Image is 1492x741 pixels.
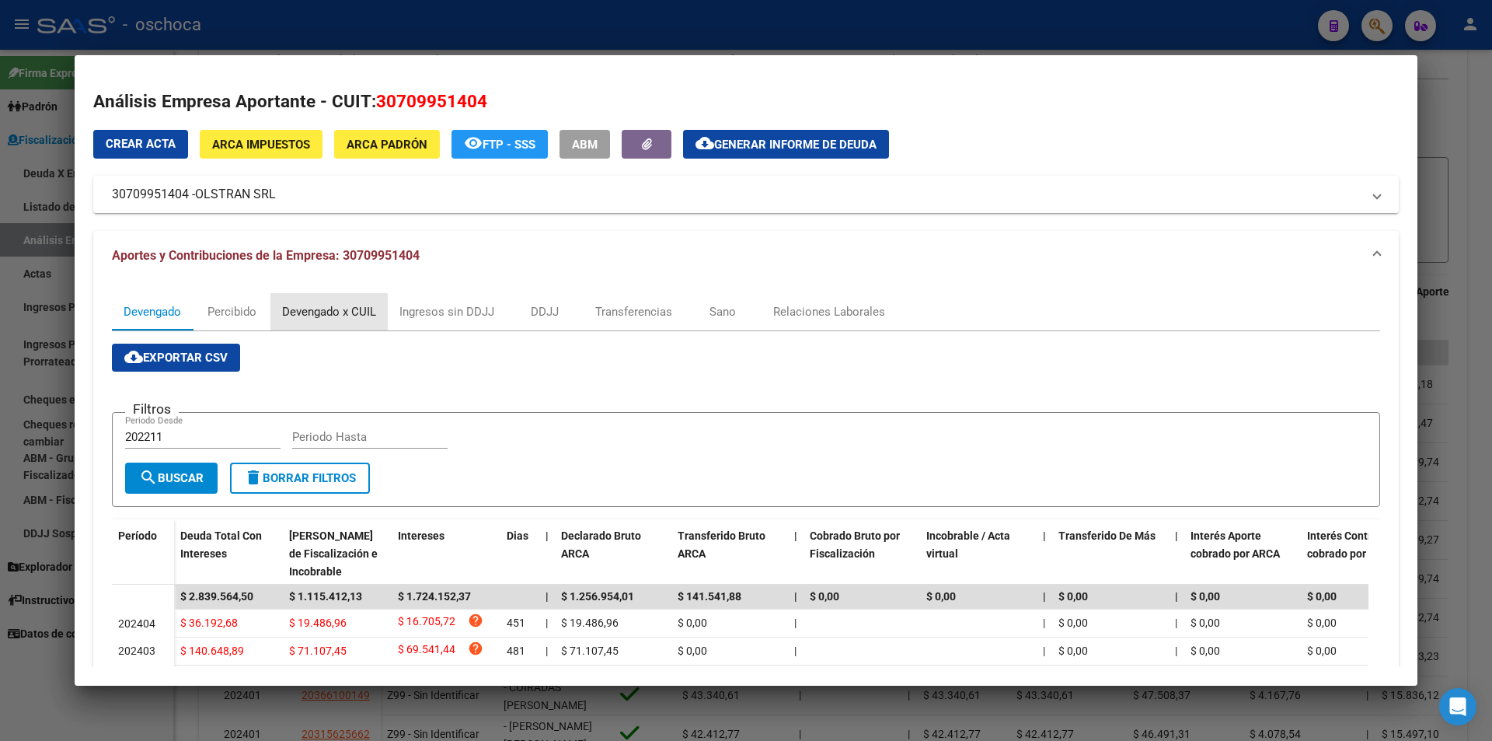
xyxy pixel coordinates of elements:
[483,138,535,152] span: FTP - SSS
[561,530,641,560] span: Declarado Bruto ARCA
[1190,590,1220,603] span: $ 0,00
[93,89,1399,115] h2: Análisis Empresa Aportante - CUIT:
[546,645,548,657] span: |
[1043,617,1045,629] span: |
[507,617,525,629] span: 451
[1037,519,1052,588] datatable-header-cell: |
[112,344,240,372] button: Exportar CSV
[289,617,347,629] span: $ 19.486,96
[695,134,714,152] mat-icon: cloud_download
[93,176,1399,213] mat-expansion-panel-header: 30709951404 -OLSTRAN SRL
[561,590,634,603] span: $ 1.256.954,01
[1043,590,1046,603] span: |
[546,617,548,629] span: |
[1175,530,1178,542] span: |
[200,130,322,159] button: ARCA Impuestos
[595,303,672,320] div: Transferencias
[399,303,494,320] div: Ingresos sin DDJJ
[468,613,483,628] i: help
[112,185,1361,204] mat-panel-title: 30709951404 -
[112,519,174,585] datatable-header-cell: Período
[1439,688,1476,725] div: Open Intercom Messenger
[244,468,263,487] mat-icon: delete
[500,519,539,588] datatable-header-cell: Dias
[507,645,525,657] span: 481
[1043,645,1045,657] span: |
[561,645,619,657] span: $ 71.107,45
[920,519,1037,588] datatable-header-cell: Incobrable / Acta virtual
[180,617,238,629] span: $ 36.192,68
[244,471,356,485] span: Borrar Filtros
[289,530,378,578] span: [PERSON_NAME] de Fiscalización e Incobrable
[174,519,283,588] datatable-header-cell: Deuda Total Con Intereses
[794,617,797,629] span: |
[678,645,707,657] span: $ 0,00
[180,530,262,560] span: Deuda Total Con Intereses
[794,530,797,542] span: |
[347,138,427,152] span: ARCA Padrón
[1175,617,1177,629] span: |
[230,463,370,494] button: Borrar Filtros
[398,530,444,542] span: Intereses
[93,130,188,159] button: Crear Acta
[926,530,1010,560] span: Incobrable / Acta virtual
[1052,519,1169,588] datatable-header-cell: Transferido De Más
[468,641,483,656] i: help
[118,645,155,657] span: 202403
[195,185,276,204] span: OLSTRAN SRL
[507,530,528,542] span: Dias
[125,463,218,494] button: Buscar
[180,590,253,603] span: $ 2.839.564,50
[531,303,559,320] div: DDJJ
[464,134,483,152] mat-icon: remove_red_eye
[804,519,920,588] datatable-header-cell: Cobrado Bruto por Fiscalización
[289,645,347,657] span: $ 71.107,45
[451,130,548,159] button: FTP - SSS
[671,519,788,588] datatable-header-cell: Transferido Bruto ARCA
[559,130,610,159] button: ABM
[794,590,797,603] span: |
[1058,590,1088,603] span: $ 0,00
[212,138,310,152] span: ARCA Impuestos
[283,519,392,588] datatable-header-cell: Deuda Bruta Neto de Fiscalización e Incobrable
[1169,519,1184,588] datatable-header-cell: |
[546,530,549,542] span: |
[678,530,765,560] span: Transferido Bruto ARCA
[1058,530,1156,542] span: Transferido De Más
[106,137,176,151] span: Crear Acta
[678,617,707,629] span: $ 0,00
[810,530,900,560] span: Cobrado Bruto por Fiscalización
[773,303,885,320] div: Relaciones Laborales
[714,138,877,152] span: Generar informe de deuda
[709,303,736,320] div: Sano
[1058,617,1088,629] span: $ 0,00
[1307,645,1337,657] span: $ 0,00
[1175,645,1177,657] span: |
[334,130,440,159] button: ARCA Padrón
[810,590,839,603] span: $ 0,00
[1301,519,1417,588] datatable-header-cell: Interés Contribución cobrado por ARCA
[788,519,804,588] datatable-header-cell: |
[926,590,956,603] span: $ 0,00
[572,138,598,152] span: ABM
[546,590,549,603] span: |
[289,590,362,603] span: $ 1.115.412,13
[139,471,204,485] span: Buscar
[1058,645,1088,657] span: $ 0,00
[93,231,1399,281] mat-expansion-panel-header: Aportes y Contribuciones de la Empresa: 30709951404
[683,130,889,159] button: Generar informe de deuda
[207,303,256,320] div: Percibido
[1190,645,1220,657] span: $ 0,00
[139,468,158,487] mat-icon: search
[555,519,671,588] datatable-header-cell: Declarado Bruto ARCA
[1175,590,1178,603] span: |
[561,617,619,629] span: $ 19.486,96
[1307,590,1337,603] span: $ 0,00
[282,303,376,320] div: Devengado x CUIL
[118,617,155,630] span: 202404
[1307,530,1408,560] span: Interés Contribución cobrado por ARCA
[180,645,244,657] span: $ 140.648,89
[398,613,455,634] span: $ 16.705,72
[1184,519,1301,588] datatable-header-cell: Interés Aporte cobrado por ARCA
[398,641,455,662] span: $ 69.541,44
